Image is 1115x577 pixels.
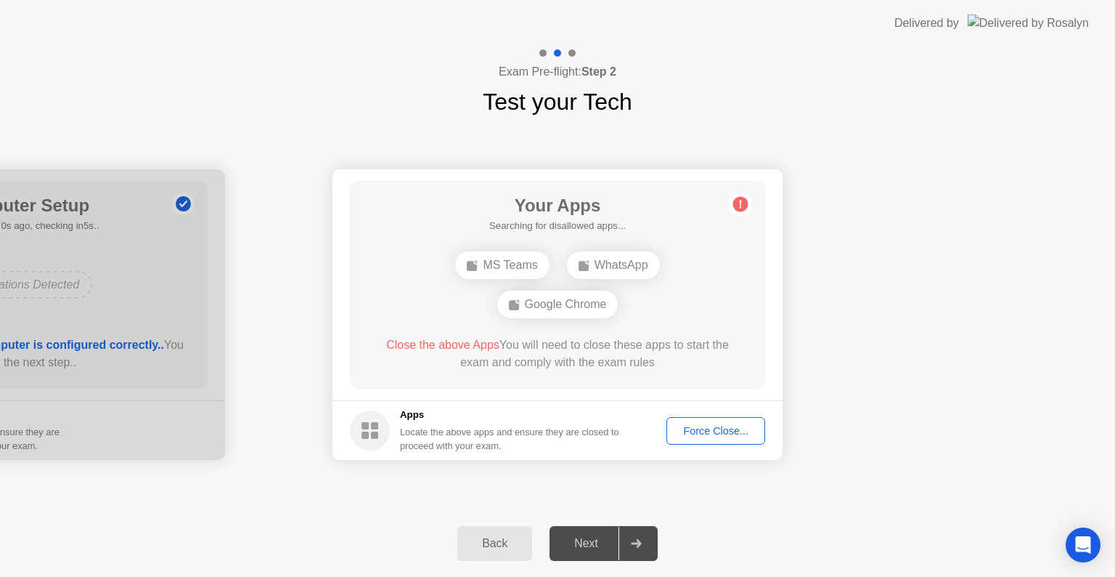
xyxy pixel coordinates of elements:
button: Back [457,526,532,561]
div: MS Teams [455,251,549,279]
div: WhatsApp [567,251,660,279]
h4: Exam Pre-flight: [499,63,616,81]
div: Force Close... [671,425,760,437]
h5: Apps [400,408,620,422]
span: Close the above Apps [386,339,499,351]
div: Back [462,537,528,550]
h1: Test your Tech [483,84,632,119]
button: Next [550,526,658,561]
div: Google Chrome [497,291,618,318]
div: You will need to close these apps to start the exam and comply with the exam rules [371,336,745,371]
button: Force Close... [666,417,765,445]
b: Step 2 [581,65,616,78]
h5: Searching for disallowed apps... [489,219,626,233]
img: Delivered by Rosalyn [968,15,1089,31]
h1: Your Apps [489,193,626,219]
div: Next [554,537,618,550]
div: Delivered by [894,15,959,32]
div: Open Intercom Messenger [1066,528,1100,562]
div: Locate the above apps and ensure they are closed to proceed with your exam. [400,425,620,453]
